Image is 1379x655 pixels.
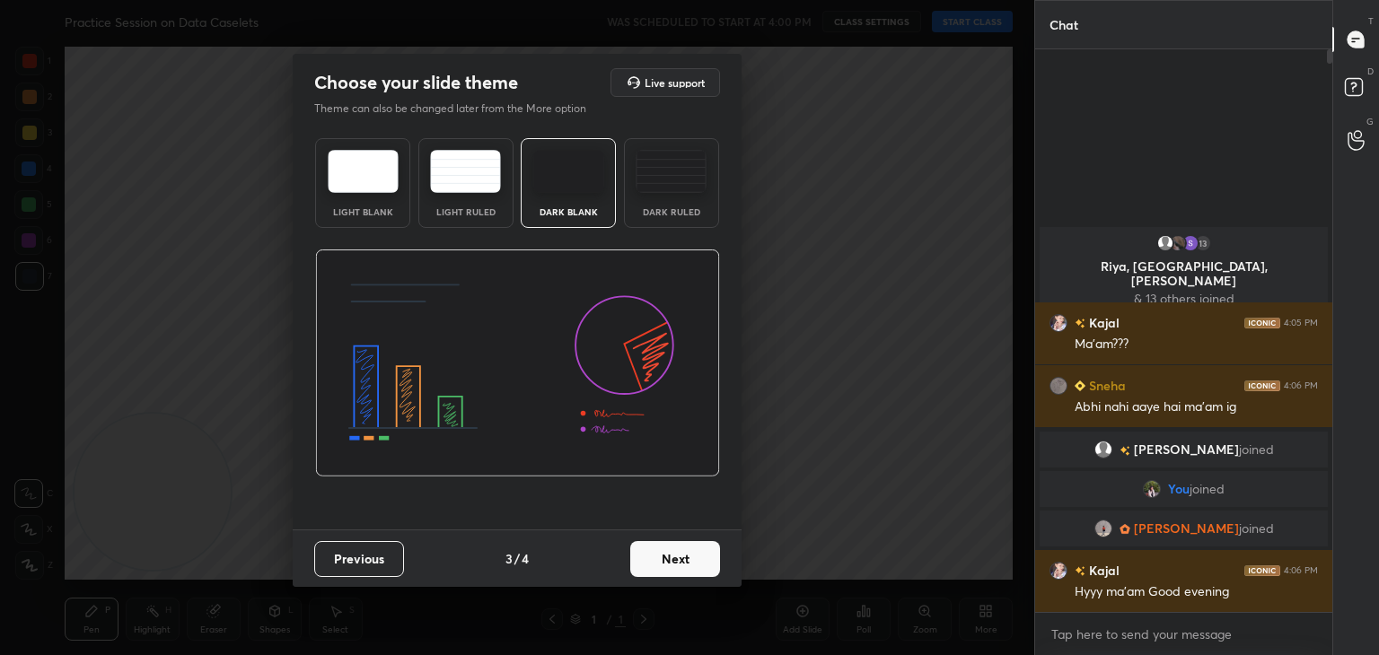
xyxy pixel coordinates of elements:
div: Abhi nahi aaye hai ma'am ig [1075,398,1318,416]
img: 3851a41cb7de4d749295202012048d7d.jpg [1094,520,1112,537]
h6: Sneha [1085,376,1126,395]
div: Light Ruled [430,207,502,216]
img: d32a3653a59a4f6dbabcf5fd46e7bda8.jpg [1143,480,1161,498]
button: Next [630,541,720,577]
span: You [1168,482,1190,496]
h5: Live support [645,77,705,88]
div: 13 [1194,234,1212,252]
img: no-rating-badge.077c3623.svg [1075,566,1085,576]
img: cc8b3f9215ad453c9fc5519683ae4892.jpg [1050,562,1067,580]
span: joined [1190,482,1225,496]
p: Theme can also be changed later from the More option [314,100,605,117]
div: 4:06 PM [1284,565,1318,576]
img: default.png [1094,441,1112,458]
div: Hyyy ma'am Good evening [1075,583,1318,601]
img: iconic-dark.1390631f.png [1244,565,1280,576]
span: [PERSON_NAME] [1134,442,1239,457]
h4: 3 [505,549,513,568]
div: grid [1035,223,1332,613]
div: Dark Blank [532,207,604,216]
span: joined [1239,521,1274,536]
img: Learner_Badge_hustler_a18805edde.svg [1120,524,1130,535]
button: Previous [314,541,404,577]
div: Light Blank [327,207,399,216]
h6: Kajal [1085,313,1120,332]
img: lightRuledTheme.5fabf969.svg [430,150,501,193]
div: 4:06 PM [1284,380,1318,391]
img: lightTheme.e5ed3b09.svg [328,150,399,193]
img: no-rating-badge.077c3623.svg [1120,446,1130,456]
span: [PERSON_NAME] [1134,521,1239,536]
p: Chat [1035,1,1093,48]
img: darkRuledTheme.de295e13.svg [636,150,707,193]
p: & 13 others joined [1050,292,1317,306]
img: Learner_Badge_beginner_1_8b307cf2a0.svg [1075,380,1085,391]
img: 197f0560b2474596ad7ae4d73735049e.jpg [1169,234,1187,252]
p: D [1367,65,1374,78]
p: Riya, [GEOGRAPHIC_DATA], [PERSON_NAME] [1050,259,1317,288]
img: darkThemeBanner.d06ce4a2.svg [315,249,720,477]
p: G [1366,115,1374,128]
img: iconic-dark.1390631f.png [1244,380,1280,391]
div: Ma'am??? [1075,336,1318,354]
img: iconic-dark.1390631f.png [1244,318,1280,328]
div: 4:05 PM [1284,318,1318,328]
img: 3 [1181,234,1199,252]
p: T [1368,14,1374,28]
img: cc8b3f9215ad453c9fc5519683ae4892.jpg [1050,314,1067,332]
h6: Kajal [1085,561,1120,580]
div: Dark Ruled [636,207,707,216]
img: no-rating-badge.077c3623.svg [1075,319,1085,328]
img: default.png [1156,234,1174,252]
span: joined [1239,442,1274,457]
h4: 4 [522,549,529,568]
h4: / [514,549,520,568]
img: darkTheme.f0cc69e5.svg [533,150,604,193]
img: 8f3196fabe974168b77d08ac03fc87a1.jpg [1050,377,1067,395]
h2: Choose your slide theme [314,71,518,94]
